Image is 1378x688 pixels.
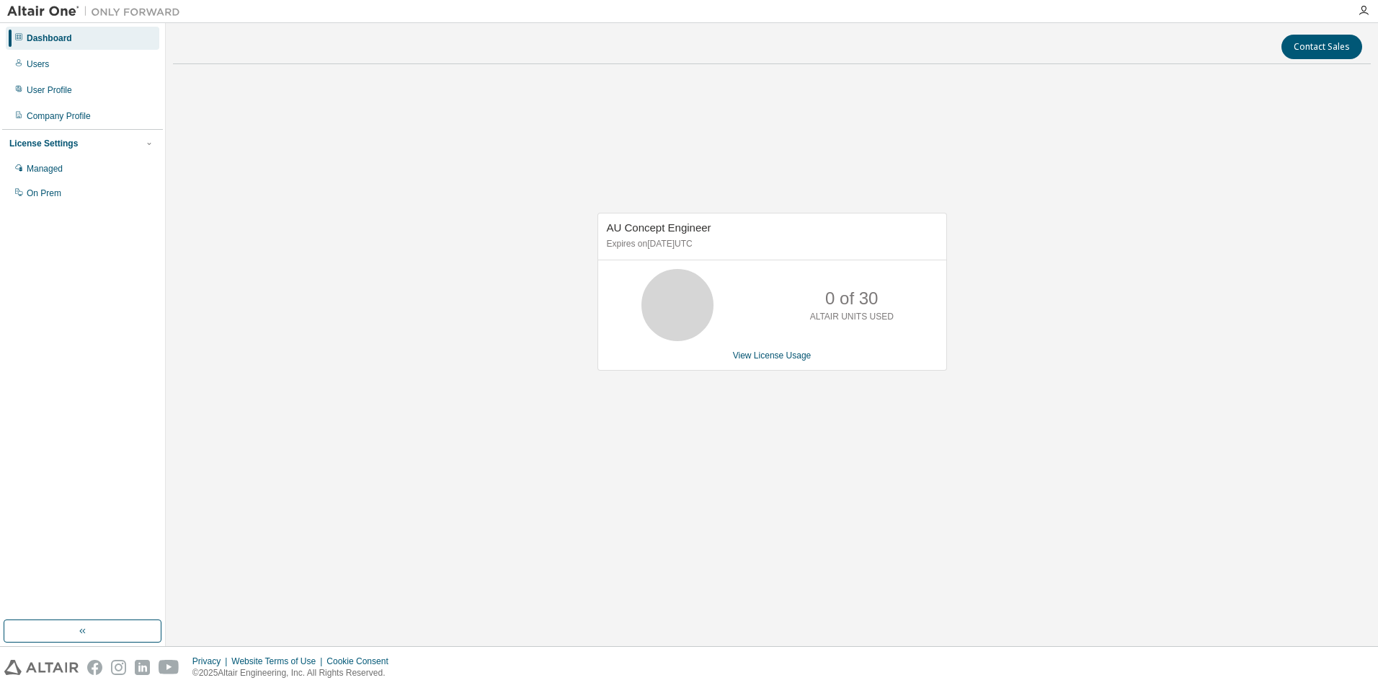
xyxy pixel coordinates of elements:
[27,58,49,70] div: Users
[159,660,179,675] img: youtube.svg
[27,110,91,122] div: Company Profile
[4,660,79,675] img: altair_logo.svg
[135,660,150,675] img: linkedin.svg
[27,188,61,199] div: On Prem
[231,656,326,667] div: Website Terms of Use
[1281,35,1362,59] button: Contact Sales
[810,311,894,323] p: ALTAIR UNITS USED
[825,286,878,311] p: 0 of 30
[27,84,72,96] div: User Profile
[192,667,397,679] p: © 2025 Altair Engineering, Inc. All Rights Reserved.
[326,656,396,667] div: Cookie Consent
[192,656,231,667] div: Privacy
[607,221,711,234] span: AU Concept Engineer
[27,32,72,44] div: Dashboard
[7,4,187,19] img: Altair One
[27,163,63,175] div: Managed
[607,238,934,250] p: Expires on [DATE] UTC
[733,350,812,361] a: View License Usage
[111,660,126,675] img: instagram.svg
[9,138,78,149] div: License Settings
[87,660,102,675] img: facebook.svg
